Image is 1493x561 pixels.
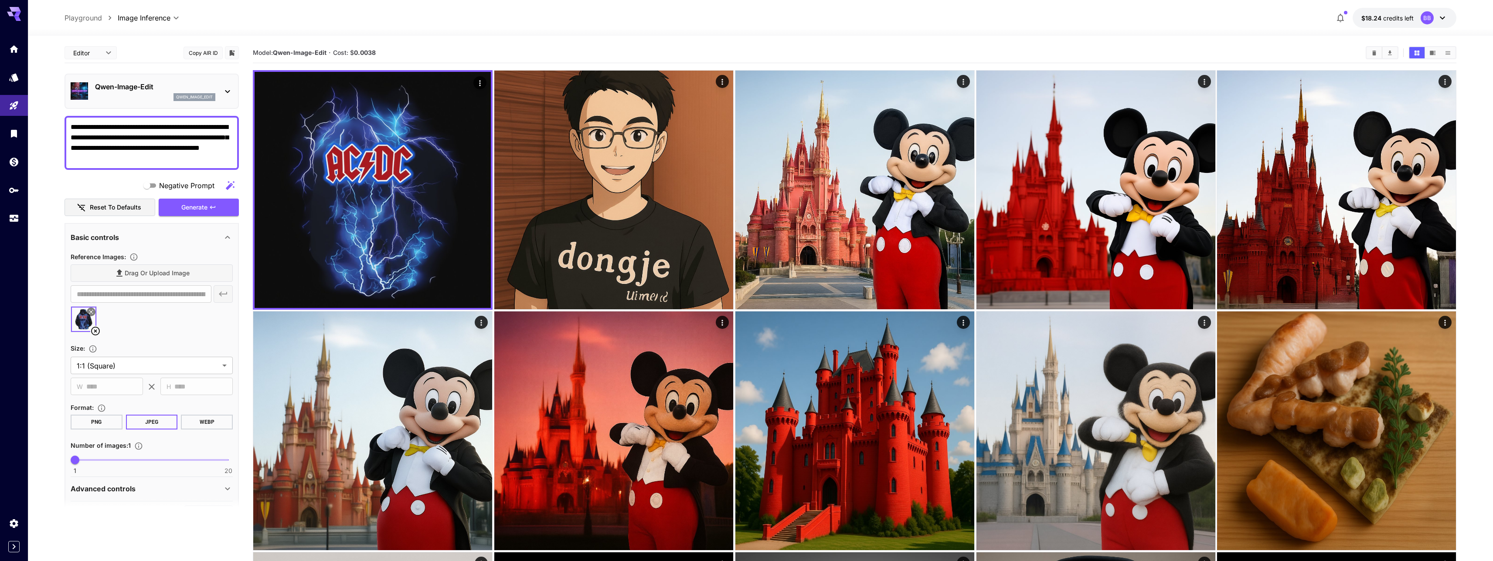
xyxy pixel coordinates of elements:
[956,75,969,88] div: Actions
[354,49,376,56] b: 0.0038
[228,47,236,58] button: Add to library
[9,156,19,167] div: Wallet
[8,541,20,552] button: Expand sidebar
[1439,75,1452,88] div: Actions
[184,47,223,59] button: Copy AIR ID
[9,185,19,196] div: API Keys
[65,13,118,23] nav: breadcrumb
[1197,316,1211,329] div: Actions
[1361,14,1383,22] span: $18.24
[1217,311,1456,550] img: 2Q==
[253,311,492,550] img: 2Q==
[494,71,733,309] img: 9k=
[181,415,233,429] button: WEBP
[74,466,76,475] span: 1
[1353,8,1456,28] button: $18.23777BB
[273,49,326,56] b: Qwen-Image-Edit
[976,311,1215,550] img: 2Q==
[715,75,728,88] div: Actions
[255,72,491,308] img: 9k=
[73,48,100,57] span: Editor
[71,483,136,494] p: Advanced controls
[85,345,101,353] button: Adjust the dimensions of the generated image by specifying its width and height in pixels, or sel...
[77,361,219,371] span: 1:1 (Square)
[715,316,728,329] div: Actions
[1367,47,1382,58] button: Clear All
[1366,46,1398,59] div: Clear AllDownload All
[1408,46,1456,59] div: Show media in grid viewShow media in video viewShow media in list view
[1197,75,1211,88] div: Actions
[71,227,233,248] div: Basic controls
[224,466,232,475] span: 20
[253,49,326,56] span: Model:
[1217,71,1456,309] img: 2Q==
[118,13,170,23] span: Image Inference
[181,202,207,213] span: Generate
[167,382,171,392] span: H
[95,81,215,92] p: Qwen-Image-Edit
[65,199,155,216] button: Reset to defaults
[9,128,19,139] div: Library
[71,78,233,105] div: Qwen-Image-Editqwen_image_edit
[1421,11,1434,24] div: BB
[1361,14,1414,23] div: $18.23777
[333,49,376,56] span: Cost: $
[735,71,974,309] img: Z
[976,71,1215,309] img: 2Q==
[9,213,19,224] div: Usage
[71,415,122,429] button: PNG
[9,72,19,83] div: Models
[956,316,969,329] div: Actions
[494,311,733,550] img: 9k=
[1425,47,1440,58] button: Show media in video view
[1439,316,1452,329] div: Actions
[71,232,119,243] p: Basic controls
[126,415,178,429] button: JPEG
[159,180,214,191] span: Negative Prompt
[473,76,486,89] div: Actions
[329,47,331,58] p: ·
[1409,47,1425,58] button: Show media in grid view
[65,13,102,23] a: Playground
[9,518,19,529] div: Settings
[1440,47,1456,58] button: Show media in list view
[126,253,142,261] button: Upload a reference image to guide the result. This is needed for Image-to-Image or Inpainting. Su...
[71,478,233,499] div: Advanced controls
[159,199,239,216] button: Generate
[1383,14,1414,22] span: credits left
[71,404,94,411] span: Format :
[9,44,19,54] div: Home
[71,253,126,260] span: Reference Images :
[77,382,83,392] span: W
[71,345,85,352] span: Size :
[94,404,109,412] button: Choose the file format for the output image.
[9,100,19,111] div: Playground
[131,442,146,450] button: Specify how many images to generate in a single request. Each image generation will be charged se...
[71,442,131,449] span: Number of images : 1
[1382,47,1398,58] button: Download All
[475,316,488,329] div: Actions
[176,94,213,100] p: qwen_image_edit
[735,311,974,550] img: Z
